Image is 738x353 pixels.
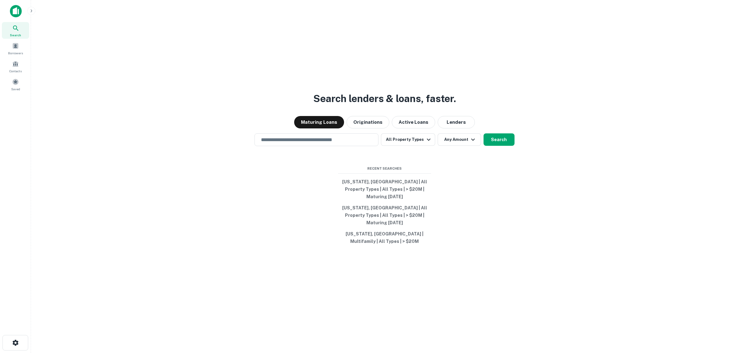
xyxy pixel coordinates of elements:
button: Originations [347,116,389,128]
button: [US_STATE], [GEOGRAPHIC_DATA] | All Property Types | All Types | > $20M | Maturing [DATE] [338,176,431,202]
span: Borrowers [8,51,23,56]
button: Active Loans [392,116,435,128]
a: Contacts [2,58,29,75]
button: Search [484,133,515,146]
span: Contacts [9,69,22,74]
button: [US_STATE], [GEOGRAPHIC_DATA] | Multifamily | All Types | > $20M [338,228,431,247]
a: Borrowers [2,40,29,57]
button: [US_STATE], [GEOGRAPHIC_DATA] | All Property Types | All Types | > $20M | Maturing [DATE] [338,202,431,228]
span: Saved [11,87,20,92]
h3: Search lenders & loans, faster. [313,91,456,106]
button: Maturing Loans [294,116,344,128]
button: Any Amount [438,133,481,146]
iframe: Chat Widget [707,303,738,333]
button: Lenders [438,116,475,128]
a: Search [2,22,29,39]
span: Search [10,33,21,38]
a: Saved [2,76,29,93]
span: Recent Searches [338,166,431,171]
img: capitalize-icon.png [10,5,22,17]
button: All Property Types [381,133,435,146]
